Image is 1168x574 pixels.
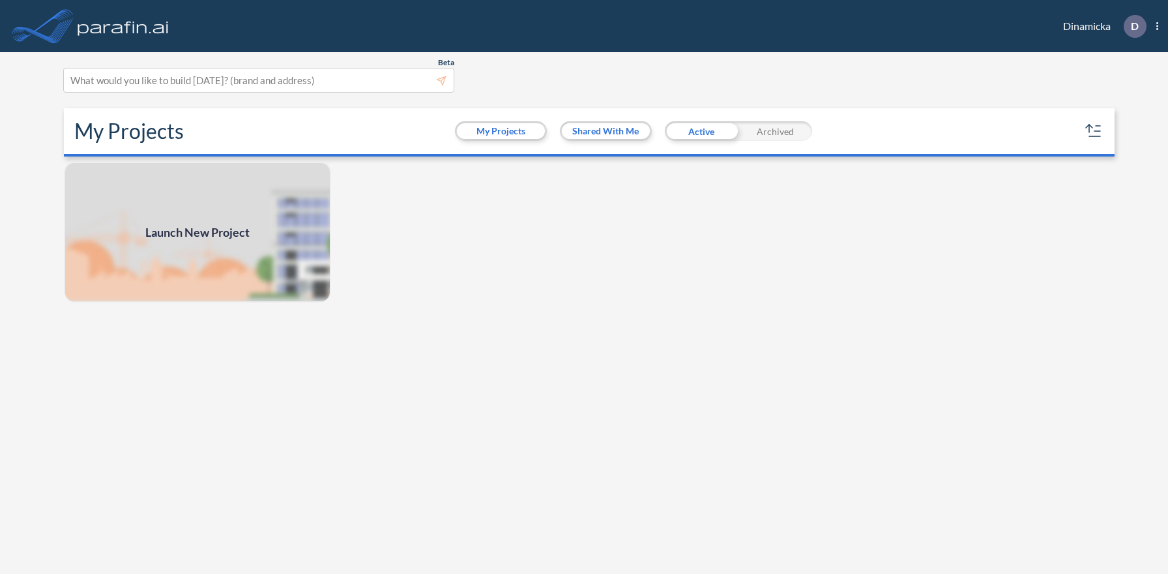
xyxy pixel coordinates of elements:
button: My Projects [457,123,545,139]
span: Launch New Project [145,224,250,241]
div: Dinamicka [1044,15,1158,38]
a: Launch New Project [64,162,331,303]
img: logo [75,13,171,39]
p: D [1131,20,1139,32]
img: add [64,162,331,303]
div: Active [665,121,738,141]
div: Archived [738,121,812,141]
button: Shared With Me [562,123,650,139]
button: sort [1083,121,1104,142]
span: Beta [438,57,454,68]
h2: My Projects [74,119,184,143]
